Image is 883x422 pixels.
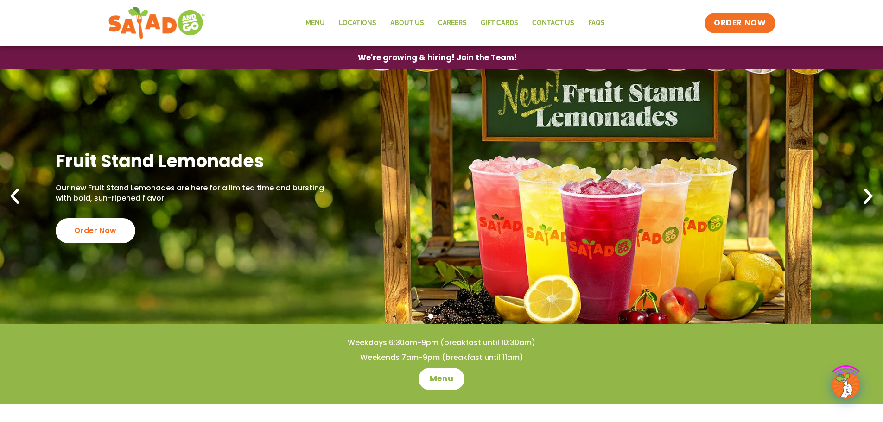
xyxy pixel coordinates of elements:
span: ORDER NOW [714,18,766,29]
a: About Us [383,13,431,34]
span: Go to slide 1 [428,314,433,319]
a: GIFT CARDS [474,13,525,34]
span: We're growing & hiring! Join the Team! [358,54,517,62]
div: Order Now [56,218,135,243]
a: ORDER NOW [705,13,775,33]
div: Next slide [858,186,878,207]
a: Locations [332,13,383,34]
a: FAQs [581,13,612,34]
h4: Weekdays 6:30am-9pm (breakfast until 10:30am) [19,338,864,348]
a: Contact Us [525,13,581,34]
div: Previous slide [5,186,25,207]
nav: Menu [299,13,612,34]
h2: Fruit Stand Lemonades [56,150,329,172]
img: new-SAG-logo-768×292 [108,5,206,42]
a: Menu [419,368,464,390]
a: Menu [299,13,332,34]
h4: Weekends 7am-9pm (breakfast until 11am) [19,353,864,363]
span: Go to slide 2 [439,314,444,319]
span: Menu [430,373,453,384]
span: Go to slide 3 [450,314,455,319]
a: We're growing & hiring! Join the Team! [344,47,531,69]
a: Careers [431,13,474,34]
p: Our new Fruit Stand Lemonades are here for a limited time and bursting with bold, sun-ripened fla... [56,183,329,204]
